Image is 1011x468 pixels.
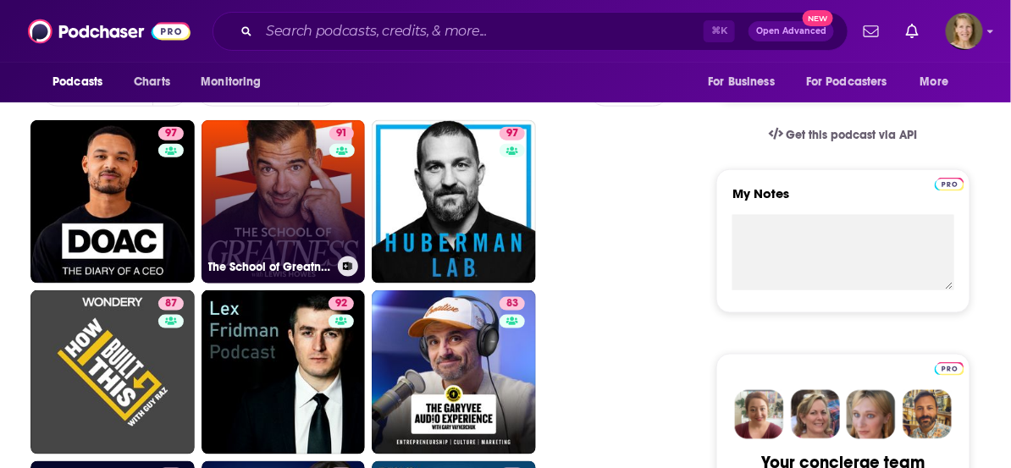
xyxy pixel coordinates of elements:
label: My Notes [732,185,954,215]
a: Pro website [935,360,964,376]
a: Get this podcast via API [755,114,931,156]
span: Logged in as tvdockum [946,13,983,50]
a: 83 [372,290,536,454]
a: 92 [202,290,366,454]
a: 97 [500,127,525,140]
input: Search podcasts, credits, & more... [259,18,704,45]
span: 97 [165,125,177,142]
button: open menu [909,66,970,98]
img: Barbara Profile [791,390,840,439]
a: 92 [329,297,354,311]
span: Get this podcast via API [787,128,918,142]
span: More [920,70,949,94]
h3: The School of Greatness [208,260,331,274]
span: 92 [335,295,347,312]
span: Podcasts [52,70,102,94]
img: Podchaser - Follow, Share and Rate Podcasts [28,15,191,47]
a: 87 [30,290,195,454]
a: 91The School of Greatness [202,120,366,284]
button: Open AdvancedNew [749,21,834,41]
a: 83 [500,297,525,311]
img: User Profile [946,13,983,50]
a: 97 [158,127,184,140]
a: 97 [372,120,536,284]
a: Show notifications dropdown [899,17,925,46]
a: Pro website [935,175,964,191]
span: ⌘ K [704,20,735,42]
span: For Business [708,70,775,94]
span: Charts [134,70,170,94]
img: Jules Profile [847,390,896,439]
button: open menu [41,66,124,98]
a: Show notifications dropdown [857,17,886,46]
button: open menu [189,66,283,98]
button: open menu [696,66,796,98]
a: Charts [123,66,180,98]
div: Search podcasts, credits, & more... [213,12,848,51]
a: 97 [30,120,195,284]
span: Open Advanced [756,27,826,36]
img: Podchaser Pro [935,178,964,191]
span: 97 [506,125,518,142]
img: Podchaser Pro [935,362,964,376]
span: For Podcasters [806,70,887,94]
img: Jon Profile [903,390,952,439]
span: Monitoring [201,70,261,94]
span: 91 [336,125,347,142]
span: New [803,10,833,26]
span: 87 [165,295,177,312]
span: 83 [506,295,518,312]
button: open menu [795,66,912,98]
a: 91 [329,127,354,140]
button: Show profile menu [946,13,983,50]
a: 87 [158,297,184,311]
img: Sydney Profile [735,390,784,439]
